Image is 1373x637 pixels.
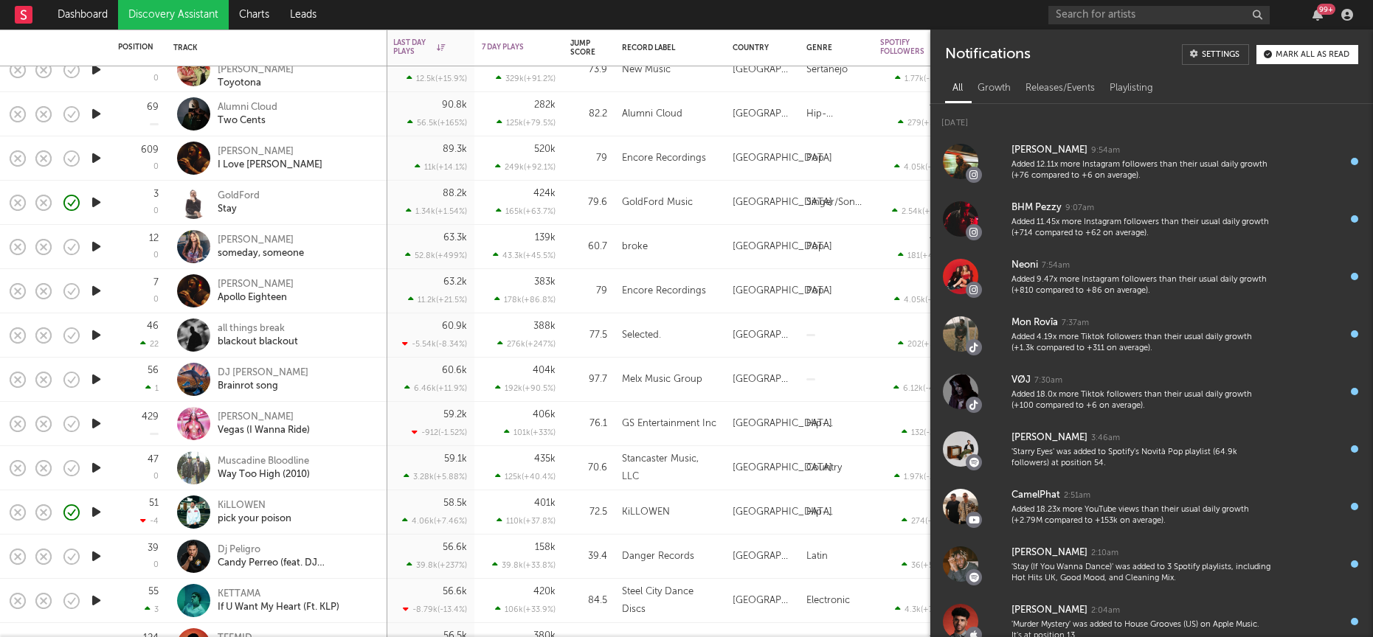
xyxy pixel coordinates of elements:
[444,454,467,464] div: 59.1k
[570,282,607,300] div: 79
[402,516,467,526] div: 4.06k ( +7.46 % )
[1011,487,1060,504] div: CamelPhat
[1182,44,1249,65] a: Settings
[1202,51,1239,59] div: Settings
[930,535,1373,593] a: [PERSON_NAME]2:10am'Stay (If You Wanna Dance)' was added to 3 Spotify playlists, including Hot Hi...
[218,512,291,526] div: pick your poison
[733,194,832,212] div: [GEOGRAPHIC_DATA]
[895,74,954,83] div: 1.77k ( -5.39 % )
[1034,375,1062,386] div: 7:30am
[442,366,467,375] div: 60.6k
[1011,562,1271,585] div: 'Stay (If You Wanna Dance)' was added to 3 Spotify playlists, including Hot Hits UK, Good Mood, a...
[1011,199,1062,217] div: BHM Pezzy
[733,43,784,52] div: Country
[622,371,702,389] div: Melx Music Group
[504,428,556,437] div: 101k ( +33 % )
[622,105,682,123] div: Alumni Cloud
[218,234,304,260] a: [PERSON_NAME]someday, someone
[406,206,467,216] div: 1.34k ( +1.54 % )
[570,105,607,123] div: 82.2
[443,145,467,154] div: 89.3k
[898,251,954,260] div: 181 ( +49.6 % )
[733,150,832,167] div: [GEOGRAPHIC_DATA]
[218,380,308,393] div: Brainrot song
[534,100,556,110] div: 282k
[218,101,277,128] a: Alumni CloudTwo Cents
[218,247,304,260] div: someday, someone
[1102,76,1161,101] div: Playlisting
[495,605,556,614] div: 106k ( +33.9 % )
[393,38,445,56] div: Last Day Plays
[1011,429,1087,447] div: [PERSON_NAME]
[622,194,693,212] div: GoldFord Music
[1091,605,1120,616] div: 2:04am
[533,189,556,198] div: 424k
[930,363,1373,420] a: VØJ7:30amAdded 18.0x more Tiktok followers than their usual daily growth (+100 compared to +6 on ...
[880,38,932,56] div: Spotify Followers
[894,472,954,481] div: 1.97k ( -22.9 % )
[894,295,954,304] div: 4.05k ( -2.71 % )
[173,43,373,52] div: Track
[218,291,294,304] div: Apollo Eighteen
[570,61,607,79] div: 73.9
[140,339,159,349] div: 22
[218,411,310,437] a: [PERSON_NAME]Vegas (I Wanna Ride)
[415,162,467,172] div: 11k ( +14.1 % )
[218,557,376,570] div: Candy Perreo (feat. DJ [PERSON_NAME] & [PERSON_NAME])
[733,548,792,565] div: [GEOGRAPHIC_DATA]
[570,548,607,565] div: 39.4
[153,74,159,83] div: 0
[1011,602,1087,619] div: [PERSON_NAME]
[570,327,607,344] div: 77.5
[218,145,322,172] a: [PERSON_NAME]I Love [PERSON_NAME]
[895,605,954,614] div: 4.3k ( +78.4 % )
[1011,142,1087,159] div: [PERSON_NAME]
[1011,504,1271,527] div: Added 18.23x more YouTube views than their usual daily growth (+2.79M compared to +153k on average).
[806,61,848,79] div: Sertanejo
[140,516,159,526] div: -4
[534,498,556,508] div: 401k
[153,163,159,171] div: 0
[1256,45,1358,64] button: Mark all as read
[733,415,832,433] div: [GEOGRAPHIC_DATA]
[1091,433,1120,444] div: 3:46am
[145,605,159,614] div: 3
[622,583,718,619] div: Steel City Dance Discs
[142,412,159,422] div: 429
[1042,260,1070,271] div: 7:54am
[218,278,294,291] div: [PERSON_NAME]
[404,472,467,481] div: 3.28k ( +5.88 % )
[218,468,310,481] div: Way Too High (2010)
[570,238,607,256] div: 60.7
[1091,548,1118,559] div: 2:10am
[495,383,556,393] div: 192k ( +90.5 % )
[495,162,556,172] div: 249k ( +92.1 % )
[218,455,310,468] div: Muscadine Bloodline
[970,76,1018,101] div: Growth
[1091,145,1120,156] div: 9:54am
[806,592,850,610] div: Electronic
[496,74,556,83] div: 329k ( +91.2 % )
[733,238,832,256] div: [GEOGRAPHIC_DATA]
[218,145,322,159] div: [PERSON_NAME]
[407,560,467,570] div: 39.8k ( +237 % )
[930,190,1373,248] a: BHM Pezzy9:07amAdded 11.45x more Instagram followers than their usual daily growth (+714 compared...
[148,455,159,464] div: 47
[898,118,954,128] div: 279 ( +57.6 % )
[443,233,467,243] div: 63.3k
[622,504,670,521] div: KiLLOWEN
[153,473,159,481] div: 0
[535,233,556,243] div: 139k
[147,321,159,331] div: 46
[1011,217,1271,240] div: Added 11.45x more Instagram followers than their usual daily growth (+714 compared to +62 on aver...
[218,101,277,114] div: Alumni Cloud
[902,560,954,570] div: 36 ( +5.88 % )
[218,411,310,424] div: [PERSON_NAME]
[893,383,954,393] div: 6.12k ( -4.79 % )
[218,77,376,90] div: Toyotona
[622,415,716,433] div: GS Entertainment Inc
[218,588,339,614] a: KETTAMAIf U Want My Heart (Ft. KLP)
[533,587,556,596] div: 420k
[570,592,607,610] div: 84.5
[153,189,159,199] div: 3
